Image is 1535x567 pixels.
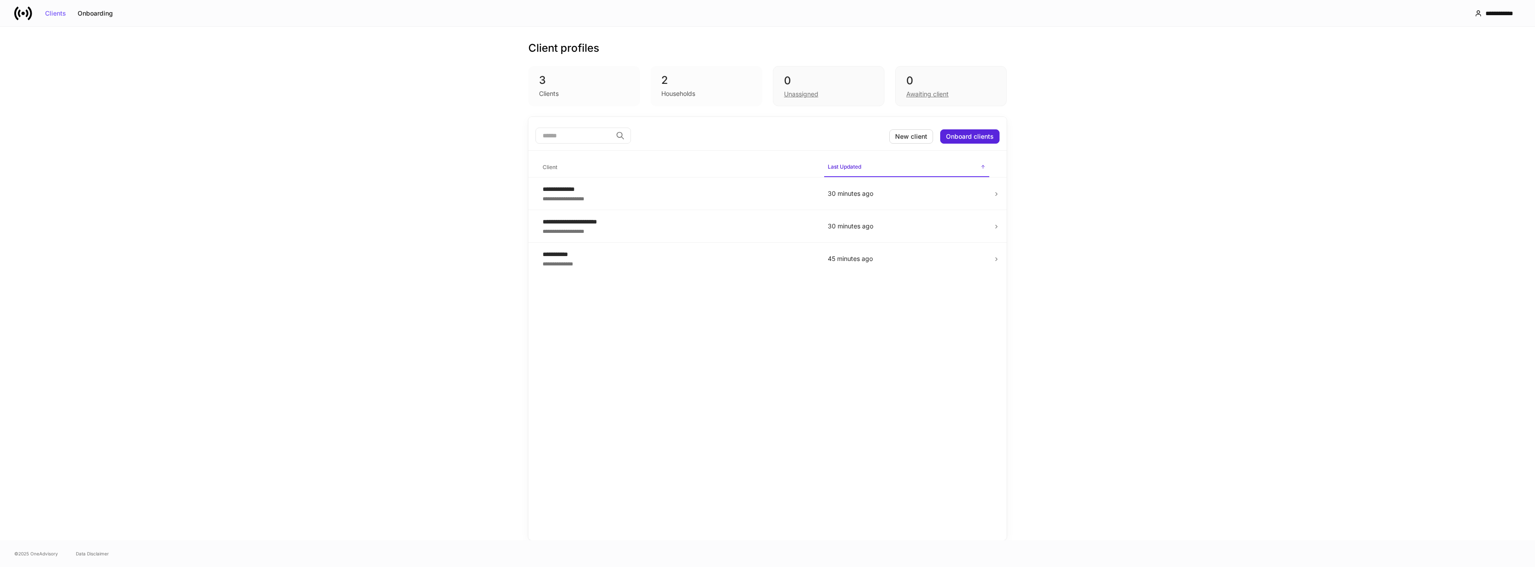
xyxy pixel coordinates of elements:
[14,550,58,557] span: © 2025 OneAdvisory
[528,41,599,55] h3: Client profiles
[828,162,861,171] h6: Last Updated
[72,6,119,21] button: Onboarding
[824,158,989,177] span: Last Updated
[39,6,72,21] button: Clients
[539,73,629,87] div: 3
[889,129,933,144] button: New client
[539,158,817,177] span: Client
[661,89,695,98] div: Households
[906,90,949,99] div: Awaiting client
[784,90,818,99] div: Unassigned
[828,254,986,263] p: 45 minutes ago
[76,550,109,557] a: Data Disclaimer
[539,89,559,98] div: Clients
[45,10,66,17] div: Clients
[661,73,751,87] div: 2
[773,66,884,106] div: 0Unassigned
[895,66,1007,106] div: 0Awaiting client
[543,163,557,171] h6: Client
[828,189,986,198] p: 30 minutes ago
[946,133,994,140] div: Onboard clients
[828,222,986,231] p: 30 minutes ago
[78,10,113,17] div: Onboarding
[906,74,996,88] div: 0
[784,74,873,88] div: 0
[940,129,1000,144] button: Onboard clients
[895,133,927,140] div: New client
